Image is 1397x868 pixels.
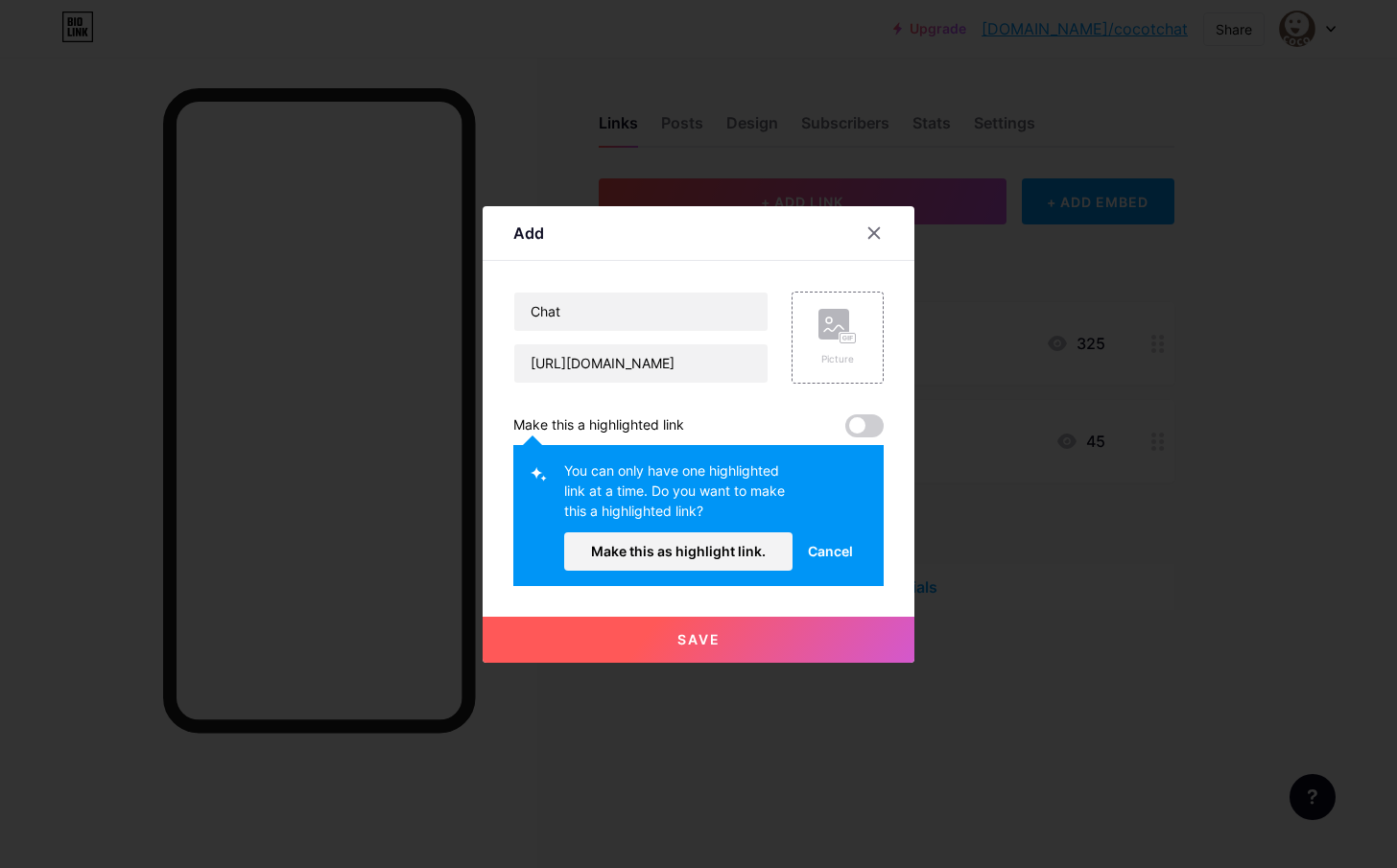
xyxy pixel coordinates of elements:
[808,541,853,561] span: Cancel
[818,352,857,366] div: Picture
[514,293,768,331] input: Title
[564,460,793,532] div: You can only have one highlighted link at a time. Do you want to make this a highlighted link?
[677,631,721,647] span: Save
[564,532,793,571] button: Make this as highlight link.
[513,222,544,245] div: Add
[483,617,914,663] button: Save
[513,414,684,437] div: Make this a highlighted link
[793,532,868,571] button: Cancel
[591,543,766,559] span: Make this as highlight link.
[514,344,768,383] input: URL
